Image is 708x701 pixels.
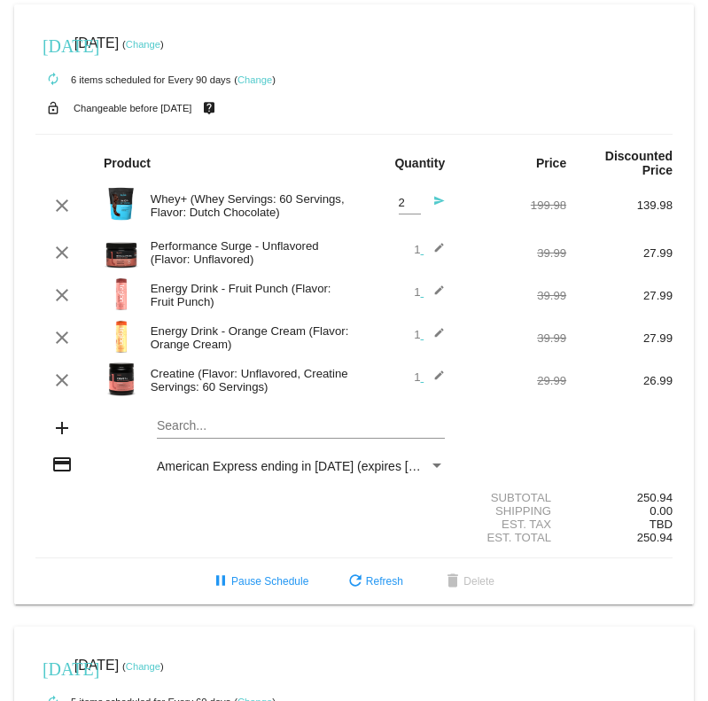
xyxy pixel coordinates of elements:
div: Est. Tax [460,518,566,531]
div: 26.99 [566,374,673,387]
input: Search... [157,419,445,433]
span: 1 [414,328,445,341]
a: Change [126,39,160,50]
div: 39.99 [460,246,566,260]
div: 27.99 [566,331,673,345]
a: Change [126,661,160,672]
div: 27.99 [566,246,673,260]
mat-icon: lock_open [43,97,64,120]
mat-icon: delete [442,572,463,593]
div: 27.99 [566,289,673,302]
span: Pause Schedule [210,575,308,588]
mat-icon: edit [424,284,445,306]
button: Delete [428,565,509,597]
div: Whey+ (Whey Servings: 60 Servings, Flavor: Dutch Chocolate) [142,192,354,219]
span: TBD [650,518,673,531]
mat-icon: [DATE] [43,657,64,678]
small: ( ) [122,661,164,672]
img: Image-1-Orange-Creamsicle-1000x1000-1.png [104,319,139,354]
img: Image-1-Carousel-Creatine-60S-1000x1000-Transp.png [104,362,139,397]
span: Delete [442,575,494,588]
mat-icon: clear [51,327,73,348]
img: Image-1-Carousel-Whey-5lb-Chocolate-no-badge-Transp.png [104,186,139,222]
div: Energy Drink - Fruit Punch (Flavor: Fruit Punch) [142,282,354,308]
a: Change [237,74,272,85]
div: 139.98 [566,199,673,212]
small: 6 items scheduled for Every 90 days [35,74,230,85]
small: Changeable before [DATE] [74,103,192,113]
div: Creatine (Flavor: Unflavored, Creatine Servings: 60 Servings) [142,367,354,393]
mat-icon: add [51,417,73,439]
img: Image-1-Energy-Drink-Fruit-Punch-1000x1000-v2-Transp.png [104,277,139,312]
button: Pause Schedule [196,565,323,597]
mat-icon: live_help [198,97,220,120]
span: Refresh [345,575,403,588]
div: Shipping [460,504,566,518]
button: Refresh [331,565,417,597]
strong: Price [536,156,566,170]
mat-icon: send [424,195,445,216]
div: Energy Drink - Orange Cream (Flavor: Orange Cream) [142,324,354,351]
span: 1 [414,285,445,299]
img: Image-1-Carousel-Performance-Surge-Transp.png [104,234,139,269]
strong: Product [104,156,151,170]
mat-icon: [DATE] [43,34,64,55]
mat-icon: clear [51,284,73,306]
input: Quantity [399,197,421,210]
div: 29.99 [460,374,566,387]
small: ( ) [122,39,164,50]
span: 0.00 [650,504,673,518]
mat-icon: pause [210,572,231,593]
mat-icon: edit [424,327,445,348]
strong: Discounted Price [605,149,673,177]
mat-icon: edit [424,242,445,263]
mat-icon: clear [51,242,73,263]
div: 199.98 [460,199,566,212]
mat-icon: refresh [345,572,366,593]
mat-icon: autorenew [43,69,64,90]
span: 1 [414,243,445,256]
mat-icon: edit [424,370,445,391]
div: 39.99 [460,331,566,345]
div: Subtotal [460,491,566,504]
small: ( ) [234,74,276,85]
span: 1 [414,370,445,384]
mat-icon: clear [51,370,73,391]
div: 39.99 [460,289,566,302]
mat-icon: clear [51,195,73,216]
span: 250.94 [637,531,673,544]
div: 250.94 [566,491,673,504]
mat-select: Payment Method [157,459,445,473]
span: American Express ending in [DATE] (expires [CREDIT_CARD_DATA]) [157,459,542,473]
mat-icon: credit_card [51,454,73,475]
strong: Quantity [394,156,445,170]
div: Performance Surge - Unflavored (Flavor: Unflavored) [142,239,354,266]
div: Est. Total [460,531,566,544]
